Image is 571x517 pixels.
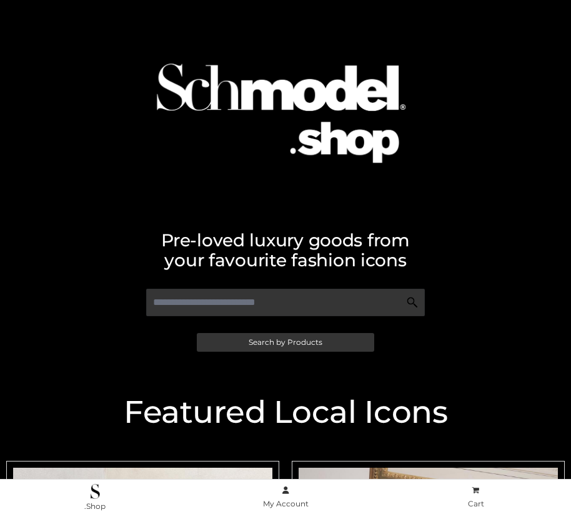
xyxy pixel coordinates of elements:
[91,484,100,499] img: .Shop
[197,333,374,352] a: Search by Products
[249,339,322,346] span: Search by Products
[468,499,484,508] span: Cart
[263,499,309,508] span: My Account
[380,483,571,511] a: Cart
[406,296,419,309] img: Search Icon
[191,483,381,511] a: My Account
[84,501,106,511] span: .Shop
[6,230,565,270] h2: Pre-loved luxury goods from your favourite fashion icons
